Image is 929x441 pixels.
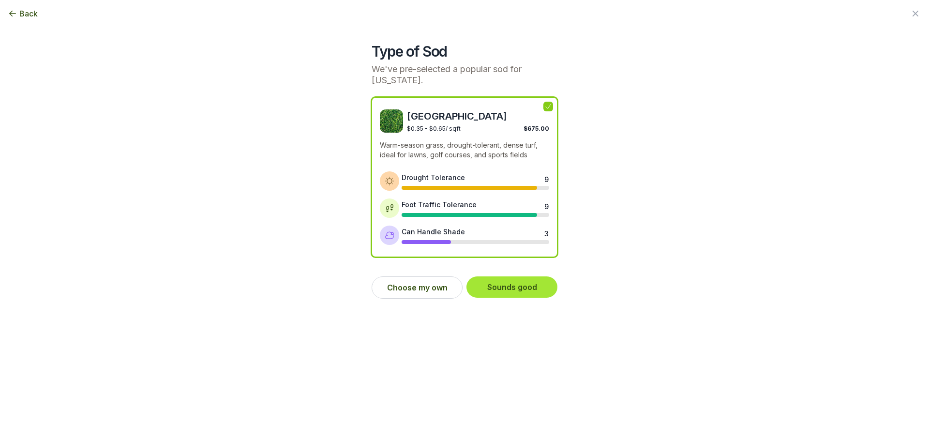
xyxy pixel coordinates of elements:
button: Back [8,8,38,19]
p: Warm-season grass, drought-tolerant, dense turf, ideal for lawns, golf courses, and sports fields [380,140,549,160]
img: Shade tolerance icon [385,230,394,240]
div: 9 [544,174,548,182]
div: 9 [544,201,548,209]
div: Drought Tolerance [402,172,465,182]
button: Choose my own [372,276,463,299]
button: Sounds good [466,276,557,298]
img: Bermuda sod image [380,109,403,133]
img: Drought tolerance icon [385,176,394,186]
h2: Type of Sod [372,43,557,60]
p: We've pre-selected a popular sod for [US_STATE]. [372,64,557,86]
span: [GEOGRAPHIC_DATA] [407,109,549,123]
div: Foot Traffic Tolerance [402,199,477,210]
span: $675.00 [524,125,549,132]
span: Back [19,8,38,19]
img: Foot traffic tolerance icon [385,203,394,213]
div: 3 [544,228,548,236]
span: $0.35 - $0.65 / sqft [407,125,461,132]
div: Can Handle Shade [402,227,465,237]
